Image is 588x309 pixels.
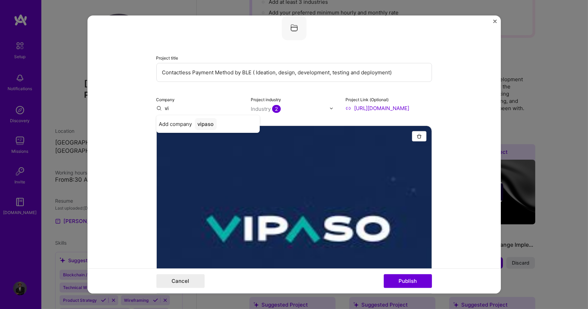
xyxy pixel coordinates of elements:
label: Project Link (Optional) [345,97,389,102]
label: Project title [156,55,178,61]
div: vipaso [195,118,217,130]
img: drop icon [329,106,333,110]
input: Enter the name of the project [156,63,432,82]
div: Industry [251,105,281,113]
input: Enter name or website [156,105,243,112]
img: Company logo [282,15,307,40]
button: Cancel [156,274,205,288]
input: Enter link [345,105,432,112]
img: Trash [416,134,422,139]
span: 2 [272,105,281,113]
label: Company [156,97,175,102]
button: Close [493,20,497,27]
span: Add company [159,120,192,128]
button: Publish [384,274,432,288]
label: Project industry [251,97,281,102]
